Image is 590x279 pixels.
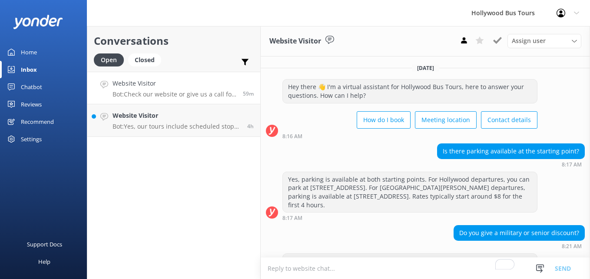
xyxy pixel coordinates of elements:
strong: 8:17 AM [282,216,302,221]
div: Is there parking available at the starting point? [438,144,584,159]
img: yonder-white-logo.png [13,15,63,29]
a: Open [94,55,128,64]
span: Sep 02 2025 08:22am (UTC -07:00) America/Tijuana [243,90,254,97]
div: Yes, parking is available at both starting points. For Hollywood departures, you can park at [STR... [283,172,537,212]
div: Assign User [507,34,581,48]
div: Sep 02 2025 08:17am (UTC -07:00) America/Tijuana [282,215,537,221]
h4: Website Visitor [113,111,241,120]
div: Hey there 👋 I'm a virtual assistant for Hollywood Bus Tours, here to answer your questions. How c... [283,80,537,103]
div: Closed [128,53,161,66]
span: [DATE] [412,64,439,72]
button: Meeting location [415,111,477,129]
a: Website VisitorBot:Check our website or give us a call for deals and discounts!59m [87,72,260,104]
div: We do not currently offer any military discounts. For other discounts, please check our website o... [283,254,537,277]
div: Home [21,43,37,61]
div: Settings [21,130,42,148]
div: Do you give a military or senior discount? [454,226,584,240]
button: Contact details [481,111,537,129]
div: Sep 02 2025 08:17am (UTC -07:00) America/Tijuana [437,161,585,167]
p: Bot: Check our website or give us a call for deals and discounts! [113,90,236,98]
div: Inbox [21,61,37,78]
div: Support Docs [27,236,62,253]
a: Closed [128,55,166,64]
div: Sep 02 2025 08:16am (UTC -07:00) America/Tijuana [282,133,537,139]
a: Website VisitorBot:Yes, our tours include scheduled stops at various points of interest where you... [87,104,260,137]
strong: 8:21 AM [562,244,582,249]
span: Assign user [512,36,546,46]
div: Chatbot [21,78,42,96]
strong: 8:16 AM [282,134,302,139]
button: How do I book [357,111,411,129]
div: Sep 02 2025 08:21am (UTC -07:00) America/Tijuana [454,243,585,249]
strong: 8:17 AM [562,162,582,167]
span: Sep 02 2025 04:32am (UTC -07:00) America/Tijuana [247,123,254,130]
h4: Website Visitor [113,79,236,88]
div: Open [94,53,124,66]
div: Reviews [21,96,42,113]
div: Help [38,253,50,270]
p: Bot: Yes, our tours include scheduled stops at various points of interest where you can step off ... [113,123,241,130]
h2: Conversations [94,33,254,49]
h3: Website Visitor [269,36,321,47]
div: Recommend [21,113,54,130]
textarea: To enrich screen reader interactions, please activate Accessibility in Grammarly extension settings [261,258,590,279]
